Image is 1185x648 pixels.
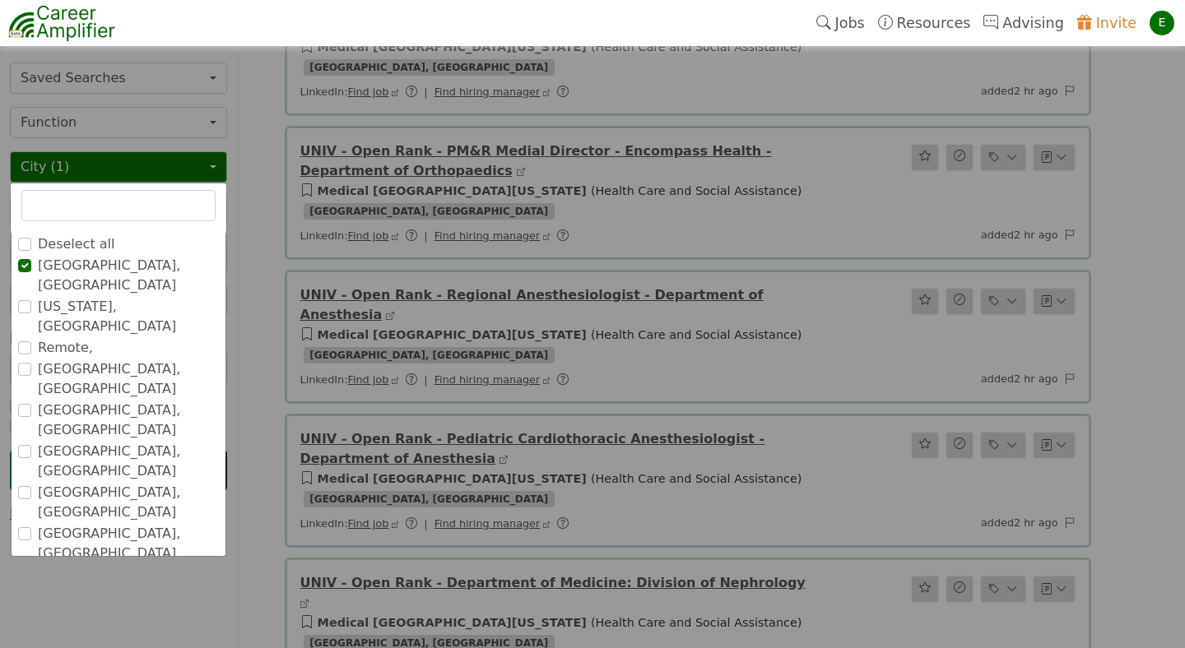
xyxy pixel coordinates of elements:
[810,4,871,42] a: Jobs
[38,234,114,254] label: Deselect all
[38,297,219,336] label: [US_STATE], [GEOGRAPHIC_DATA]
[38,338,93,358] label: Remote,
[38,524,219,563] label: [GEOGRAPHIC_DATA], [GEOGRAPHIC_DATA]
[38,359,219,399] label: [GEOGRAPHIC_DATA], [GEOGRAPHIC_DATA]
[38,483,219,522] label: [GEOGRAPHIC_DATA], [GEOGRAPHIC_DATA]
[8,2,115,44] img: career-amplifier-logo.png
[1071,4,1143,42] a: Invite
[871,4,978,42] a: Resources
[38,256,219,295] label: [GEOGRAPHIC_DATA], [GEOGRAPHIC_DATA]
[38,400,219,440] label: [GEOGRAPHIC_DATA], [GEOGRAPHIC_DATA]
[1150,11,1174,35] div: E
[977,4,1070,42] a: Advising
[38,442,219,481] label: [GEOGRAPHIC_DATA], [GEOGRAPHIC_DATA]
